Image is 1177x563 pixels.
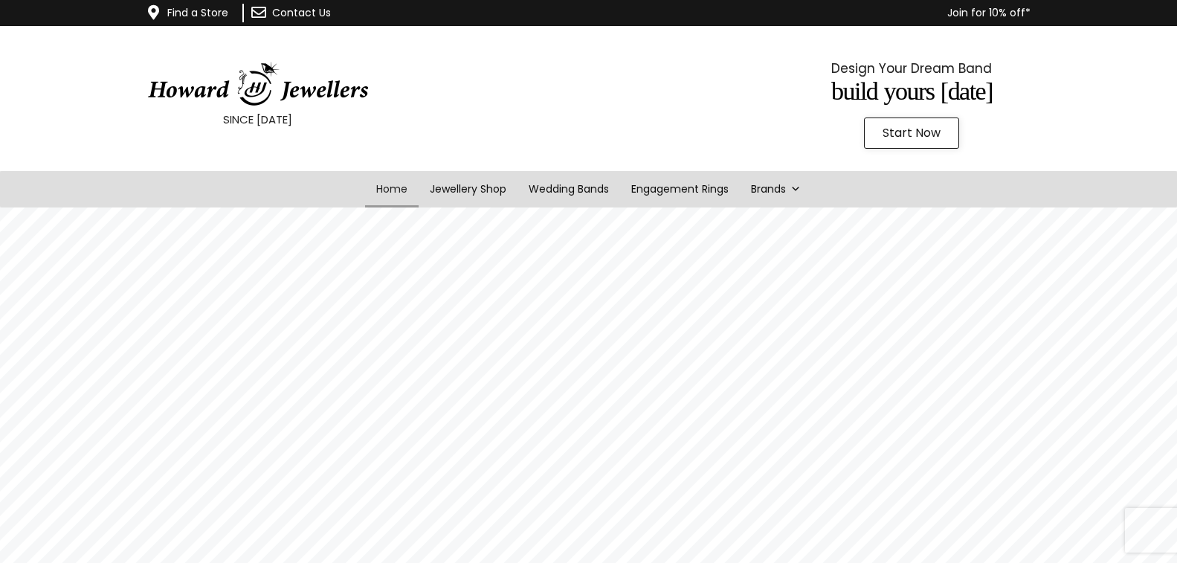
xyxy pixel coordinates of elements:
[146,62,370,106] img: HowardJewellersLogo-04
[167,5,228,20] a: Find a Store
[419,171,517,207] a: Jewellery Shop
[620,171,740,207] a: Engagement Rings
[831,77,993,105] span: Build Yours [DATE]
[691,57,1132,80] p: Design Your Dream Band
[517,171,620,207] a: Wedding Bands
[740,171,812,207] a: Brands
[272,5,331,20] a: Contact Us
[864,118,959,149] a: Start Now
[37,110,478,129] p: SINCE [DATE]
[418,4,1031,22] p: Join for 10% off*
[883,127,941,139] span: Start Now
[365,171,419,207] a: Home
